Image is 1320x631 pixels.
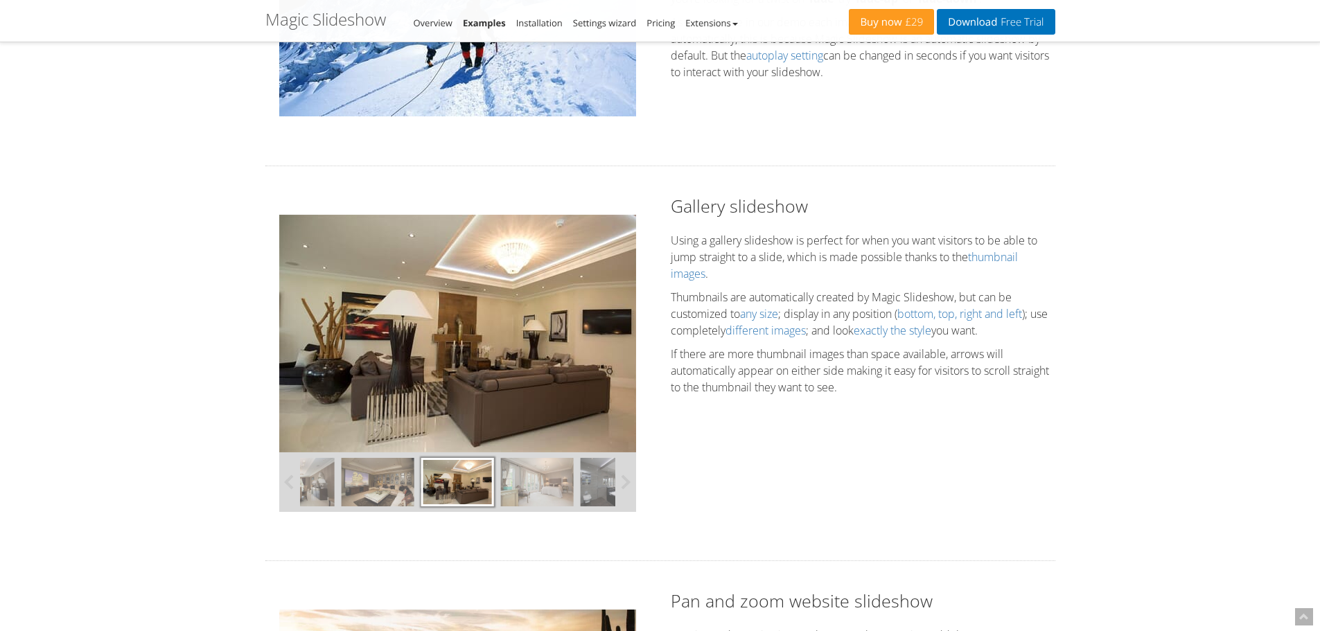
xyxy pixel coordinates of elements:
[516,17,563,29] a: Installation
[671,289,1055,339] p: Thumbnails are automatically created by Magic Slideshow, but can be customized to ; display in an...
[740,306,778,321] a: any size
[685,17,737,29] a: Extensions
[671,232,1055,282] p: Using a gallery slideshow is perfect for when you want visitors to be able to jump straight to a ...
[671,589,1055,613] h2: Pan and zoom website slideshow
[746,48,823,63] a: autoplay setting
[581,458,653,506] img: javascript-slideshow-14.jpg
[501,458,574,506] img: javascript-slideshow-10.jpg
[671,346,1055,396] p: If there are more thumbnail images than space available, arrows will automatically appear on eith...
[414,17,452,29] a: Overview
[849,9,934,35] a: Buy now£29
[725,323,806,338] a: different images
[671,194,1055,218] h2: Gallery slideshow
[937,9,1055,35] a: DownloadFree Trial
[341,458,414,506] img: javascript-slideshow-07.jpg
[463,17,506,29] a: Examples
[902,17,924,28] span: £29
[573,17,637,29] a: Settings wizard
[671,14,1055,80] p: As you can see in our demo each image of the slideshow changes automatically, this is because Mag...
[279,215,636,452] img: Gallery slideshow example
[646,17,675,29] a: Pricing
[897,306,1022,321] a: bottom, top, right and left
[265,10,386,28] h1: Magic Slideshow
[997,17,1044,28] span: Free Trial
[854,323,931,338] a: exactly the style
[671,249,1018,281] a: thumbnail images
